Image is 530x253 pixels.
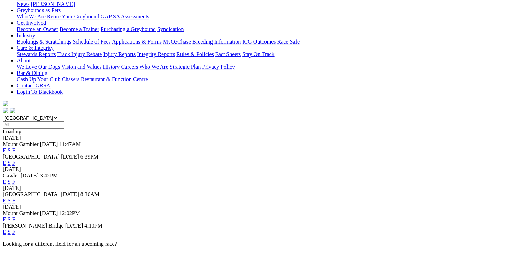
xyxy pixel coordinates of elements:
span: [DATE] [65,223,83,229]
a: Bar & Dining [17,70,47,76]
span: 3:42PM [40,172,58,178]
a: Vision and Values [61,64,101,70]
span: [DATE] [61,191,79,197]
a: MyOzChase [163,39,191,45]
a: [PERSON_NAME] [31,1,75,7]
a: F [12,229,15,235]
div: Bar & Dining [17,76,527,83]
a: F [12,216,15,222]
a: Cash Up Your Club [17,76,60,82]
a: Schedule of Fees [72,39,110,45]
div: About [17,64,527,70]
a: Contact GRSA [17,83,50,89]
a: Bookings & Scratchings [17,39,71,45]
a: We Love Our Dogs [17,64,60,70]
div: Industry [17,39,527,45]
p: Looking for a different field for an upcoming race? [3,241,527,247]
a: Track Injury Rebate [57,51,102,57]
a: Chasers Restaurant & Function Centre [62,76,148,82]
a: F [12,147,15,153]
div: [DATE] [3,185,527,191]
a: S [8,198,11,204]
span: [DATE] [40,210,58,216]
a: Get Involved [17,20,46,26]
a: Greyhounds as Pets [17,7,61,13]
a: S [8,179,11,185]
span: Loading... [3,129,25,135]
a: S [8,160,11,166]
a: E [3,198,6,204]
a: Purchasing a Greyhound [101,26,156,32]
div: Greyhounds as Pets [17,14,527,20]
a: Injury Reports [103,51,136,57]
span: [DATE] [61,154,79,160]
div: News & Media [17,1,527,7]
img: twitter.svg [10,108,15,113]
span: 12:02PM [59,210,80,216]
a: E [3,147,6,153]
a: Care & Integrity [17,45,54,51]
a: E [3,160,6,166]
div: [DATE] [3,204,527,210]
a: Login To Blackbook [17,89,63,95]
a: Stewards Reports [17,51,56,57]
a: S [8,216,11,222]
a: Fact Sheets [215,51,241,57]
span: [GEOGRAPHIC_DATA] [3,154,60,160]
input: Select date [3,121,64,129]
a: Strategic Plan [170,64,201,70]
a: ICG Outcomes [242,39,276,45]
a: Become a Trainer [60,26,99,32]
span: Mount Gambier [3,210,39,216]
a: Retire Your Greyhound [47,14,99,20]
a: Syndication [157,26,184,32]
div: [DATE] [3,166,527,172]
span: [PERSON_NAME] Bridge [3,223,64,229]
a: Breeding Information [192,39,241,45]
span: 8:36AM [80,191,99,197]
a: GAP SA Assessments [101,14,149,20]
a: S [8,229,11,235]
span: Gawler [3,172,19,178]
img: logo-grsa-white.png [3,101,8,106]
a: Who We Are [17,14,46,20]
a: F [12,160,15,166]
div: Get Involved [17,26,527,32]
a: E [3,216,6,222]
a: F [12,179,15,185]
a: News [17,1,29,7]
div: [DATE] [3,135,527,141]
span: Mount Gambier [3,141,39,147]
a: Integrity Reports [137,51,175,57]
a: About [17,58,31,63]
a: Industry [17,32,35,38]
a: Become an Owner [17,26,58,32]
span: [GEOGRAPHIC_DATA] [3,191,60,197]
span: [DATE] [40,141,58,147]
a: E [3,179,6,185]
a: Race Safe [277,39,299,45]
a: E [3,229,6,235]
img: facebook.svg [3,108,8,113]
span: 4:10PM [84,223,102,229]
a: Rules & Policies [176,51,214,57]
a: Stay On Track [242,51,274,57]
a: S [8,147,11,153]
a: Careers [121,64,138,70]
a: History [103,64,120,70]
span: 11:47AM [59,141,81,147]
div: Care & Integrity [17,51,527,58]
a: Applications & Forms [112,39,162,45]
span: [DATE] [21,172,39,178]
span: 6:39PM [80,154,99,160]
a: Who We Are [139,64,168,70]
a: F [12,198,15,204]
a: Privacy Policy [202,64,235,70]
